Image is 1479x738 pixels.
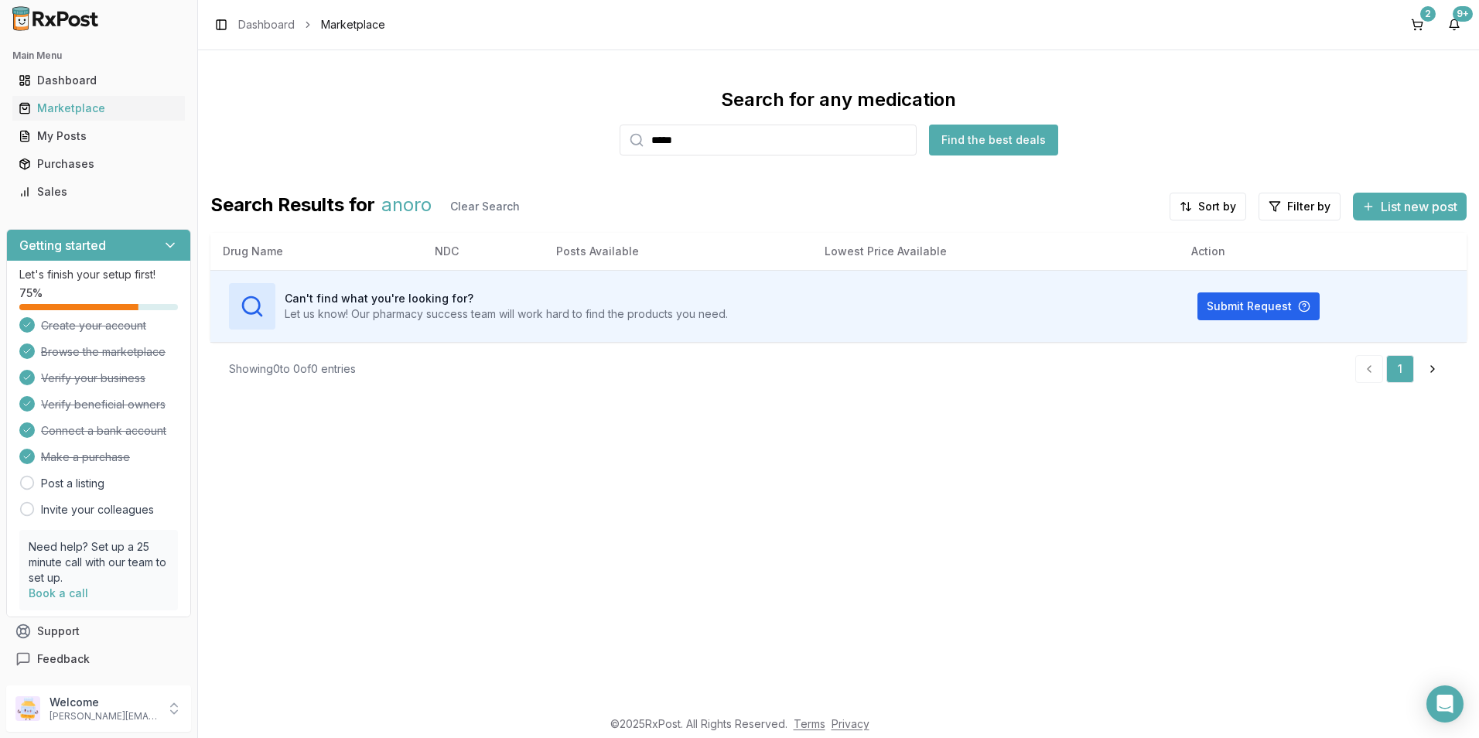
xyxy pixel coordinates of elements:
[12,150,185,178] a: Purchases
[12,178,185,206] a: Sales
[1453,6,1473,22] div: 9+
[438,193,532,220] button: Clear Search
[41,318,146,333] span: Create your account
[1353,193,1467,220] button: List new post
[1197,292,1320,320] button: Submit Request
[1420,6,1436,22] div: 2
[6,645,191,673] button: Feedback
[1198,199,1236,214] span: Sort by
[381,193,432,220] span: anoro
[12,94,185,122] a: Marketplace
[19,184,179,200] div: Sales
[1417,355,1448,383] a: Go to next page
[321,17,385,32] span: Marketplace
[285,306,728,322] p: Let us know! Our pharmacy success team will work hard to find the products you need.
[238,17,295,32] a: Dashboard
[41,449,130,465] span: Make a purchase
[1170,193,1246,220] button: Sort by
[1426,685,1464,723] div: Open Intercom Messenger
[19,285,43,301] span: 75 %
[229,361,356,377] div: Showing 0 to 0 of 0 entries
[19,128,179,144] div: My Posts
[1287,199,1330,214] span: Filter by
[37,651,90,667] span: Feedback
[6,68,191,93] button: Dashboard
[1259,193,1341,220] button: Filter by
[29,586,88,600] a: Book a call
[210,233,422,270] th: Drug Name
[41,397,166,412] span: Verify beneficial owners
[29,539,169,586] p: Need help? Set up a 25 minute call with our team to set up.
[12,50,185,62] h2: Main Menu
[41,371,145,386] span: Verify your business
[544,233,812,270] th: Posts Available
[19,236,106,255] h3: Getting started
[929,125,1058,155] button: Find the best deals
[50,710,157,723] p: [PERSON_NAME][EMAIL_ADDRESS][DOMAIN_NAME]
[1179,233,1467,270] th: Action
[12,122,185,150] a: My Posts
[832,717,869,730] a: Privacy
[6,152,191,176] button: Purchases
[6,179,191,204] button: Sales
[6,96,191,121] button: Marketplace
[41,344,166,360] span: Browse the marketplace
[1353,200,1467,216] a: List new post
[19,101,179,116] div: Marketplace
[1355,355,1448,383] nav: pagination
[19,267,178,282] p: Let's finish your setup first!
[50,695,157,710] p: Welcome
[6,617,191,645] button: Support
[210,193,375,220] span: Search Results for
[238,17,385,32] nav: breadcrumb
[41,502,154,518] a: Invite your colleagues
[422,233,544,270] th: NDC
[1442,12,1467,37] button: 9+
[6,124,191,149] button: My Posts
[19,73,179,88] div: Dashboard
[41,476,104,491] a: Post a listing
[285,291,728,306] h3: Can't find what you're looking for?
[41,423,166,439] span: Connect a bank account
[12,67,185,94] a: Dashboard
[6,6,105,31] img: RxPost Logo
[721,87,956,112] div: Search for any medication
[19,156,179,172] div: Purchases
[1386,355,1414,383] a: 1
[812,233,1179,270] th: Lowest Price Available
[15,696,40,721] img: User avatar
[1405,12,1429,37] button: 2
[1381,197,1457,216] span: List new post
[794,717,825,730] a: Terms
